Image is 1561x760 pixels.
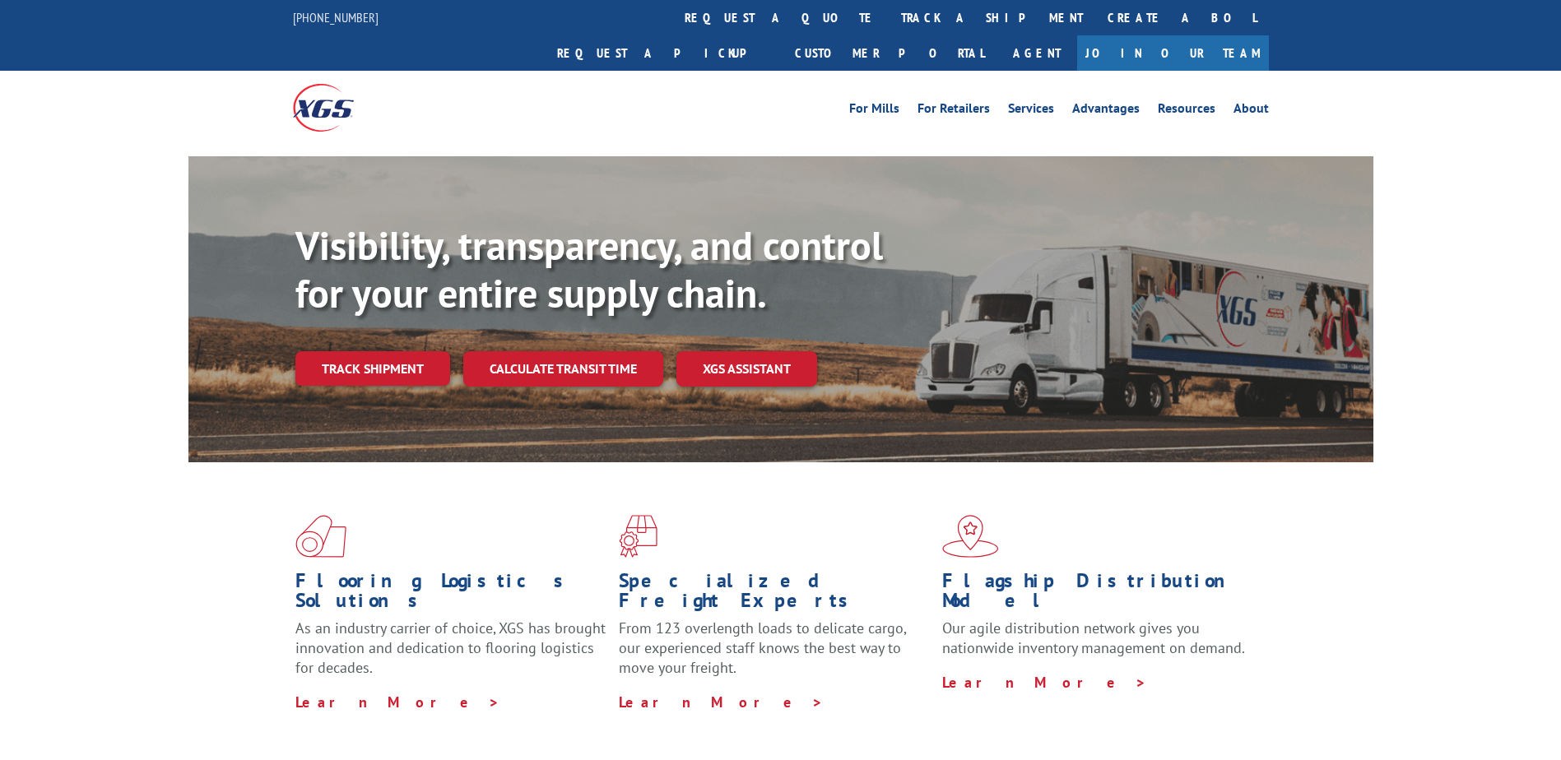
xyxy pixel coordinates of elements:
img: xgs-icon-total-supply-chain-intelligence-red [295,515,346,558]
a: Learn More > [295,693,500,711]
a: Learn More > [942,673,1147,692]
a: Track shipment [295,351,450,386]
a: Request a pickup [545,35,783,71]
img: xgs-icon-focused-on-flooring-red [619,515,657,558]
img: xgs-icon-flagship-distribution-model-red [942,515,999,558]
a: Learn More > [619,693,824,711]
span: Our agile distribution network gives you nationwide inventory management on demand. [942,619,1245,657]
a: About [1233,102,1269,120]
a: Customer Portal [783,35,997,71]
h1: Specialized Freight Experts [619,571,930,619]
a: Calculate transit time [463,351,663,387]
a: Resources [1158,102,1215,120]
a: For Mills [849,102,899,120]
a: [PHONE_NUMBER] [293,9,379,25]
p: From 123 overlength loads to delicate cargo, our experienced staff knows the best way to move you... [619,619,930,692]
a: Services [1008,102,1054,120]
a: Agent [997,35,1077,71]
a: For Retailers [918,102,990,120]
h1: Flagship Distribution Model [942,571,1253,619]
a: Join Our Team [1077,35,1269,71]
span: As an industry carrier of choice, XGS has brought innovation and dedication to flooring logistics... [295,619,606,677]
h1: Flooring Logistics Solutions [295,571,606,619]
a: XGS ASSISTANT [676,351,817,387]
a: Advantages [1072,102,1140,120]
b: Visibility, transparency, and control for your entire supply chain. [295,220,883,318]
